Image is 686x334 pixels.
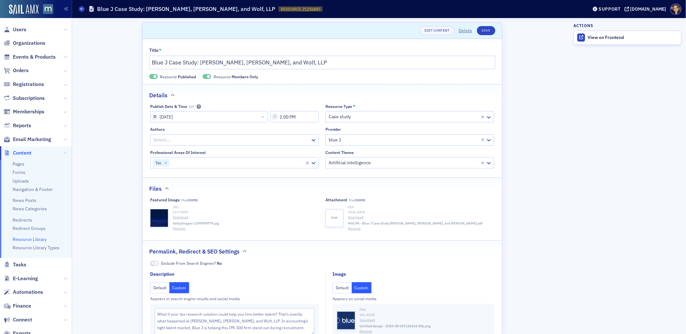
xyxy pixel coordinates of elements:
[4,261,26,268] a: Tasks
[150,104,187,109] div: Publish Date & Time
[13,302,31,310] span: Finance
[173,205,319,210] div: JPG
[149,185,162,193] h2: Files
[150,261,159,266] span: No
[459,27,472,34] button: Delete
[333,271,346,278] div: Image
[360,324,431,329] span: Untitled design - 2025-08-05T143534.956.png
[13,186,53,192] a: Navigation & Footer
[325,104,352,109] div: Resource Type
[4,95,45,102] a: Subscriptions
[13,178,29,184] a: Uploads
[149,74,158,79] span: Published
[13,245,59,251] a: Resource Library Types
[325,127,341,132] div: Provider
[203,74,211,79] span: Members Only
[4,67,29,74] a: Orders
[232,74,258,79] span: Members Only
[13,316,32,323] span: Connect
[13,161,24,167] a: Pages
[348,215,494,220] a: Download
[13,275,38,282] span: E-Learning
[188,198,198,202] span: 250MB
[13,206,47,212] a: News Categories
[173,210,319,215] div: 219.74 KB
[281,6,320,12] span: RESOURCE-21256845
[13,225,46,231] a: Redirect Groups
[477,26,495,35] button: Save
[333,282,352,293] button: Default
[159,48,162,52] abbr: This field is required
[13,169,25,175] a: Forms
[97,5,275,13] h1: Blue J Case Study: [PERSON_NAME], [PERSON_NAME], and Wolf, LLP
[4,26,26,33] a: Users
[13,81,44,88] span: Registrations
[259,111,268,122] button: Close
[349,198,365,202] span: Max
[4,122,31,129] a: Reports
[588,35,678,41] div: View on Frontend
[178,74,196,79] span: Published
[13,197,36,203] a: News Posts
[4,136,51,143] a: Email Marketing
[13,261,26,268] span: Tasks
[150,197,180,202] div: Featured image
[214,74,258,80] span: Resource
[217,261,222,266] span: No
[420,26,454,35] a: Edit Content
[149,48,159,53] div: Title
[160,74,196,80] span: Resource
[4,53,56,61] a: Events & Products
[599,6,621,12] div: Support
[13,236,47,242] a: Resource Library
[150,127,165,132] div: Authors
[630,6,666,12] div: [DOMAIN_NAME]
[4,302,31,310] a: Finance
[13,26,26,33] span: Users
[43,4,53,14] img: SailAMX
[162,159,169,167] div: Remove Tax
[325,150,354,155] div: Content theme
[169,282,189,293] button: Custom
[173,215,319,220] a: Download
[13,289,43,296] span: Automations
[4,316,32,323] a: Connect
[4,149,32,157] a: Content
[325,197,347,202] div: Attachment
[150,150,206,155] div: Professional Areas of Interest
[13,149,32,157] span: Content
[574,31,681,44] a: View on Frontend
[13,67,29,74] span: Orders
[13,108,44,115] span: Memberships
[150,111,268,122] input: MM/DD/YYYY
[4,108,44,115] a: Memberships
[153,159,162,167] div: Tax
[348,210,494,215] div: 3906.43 KB
[348,205,494,210] div: PDF
[625,7,669,11] button: [DOMAIN_NAME]
[39,4,53,15] a: View Homepage
[149,247,240,256] h2: Permalink, Redirect & SEO Settings
[4,275,38,282] a: E-Learning
[150,271,174,278] div: Description
[13,217,32,223] a: Redirects
[670,4,681,15] span: Profile
[189,105,195,109] span: EDT
[13,40,45,47] span: Organizations
[173,226,185,231] button: Remove
[333,296,494,301] div: Appears on social media
[348,221,482,226] span: MACPA - Blue J Case Study [PERSON_NAME], [PERSON_NAME], and [PERSON_NAME].pdf
[352,282,372,293] button: Custom
[360,329,372,334] button: Remove
[182,198,198,202] span: Max
[4,289,43,296] a: Automations
[9,5,39,15] img: SailAMX
[149,91,168,100] h2: Details
[270,111,319,122] input: 00:00 AM
[360,307,489,312] div: PNG
[13,53,56,61] span: Events & Products
[161,260,222,266] span: Exclude From Search Engines?
[13,95,45,102] span: Subscriptions
[13,122,31,129] span: Reports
